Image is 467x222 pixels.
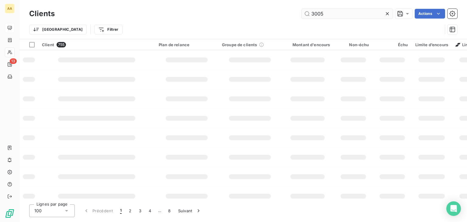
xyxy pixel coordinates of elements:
[337,42,369,47] div: Non-échu
[415,42,448,47] div: Limite d’encours
[159,42,215,47] div: Plan de relance
[222,42,257,47] span: Groupe de clients
[415,9,445,19] button: Actions
[135,204,145,217] button: 3
[42,42,54,47] span: Client
[285,42,330,47] div: Montant d'encours
[125,204,135,217] button: 2
[302,9,393,19] input: Rechercher
[120,208,122,214] span: 1
[80,204,116,217] button: Précédent
[376,42,408,47] div: Échu
[57,42,66,47] span: 755
[175,204,205,217] button: Suivant
[116,204,125,217] button: 1
[155,206,164,216] span: …
[5,4,15,13] div: AA
[29,25,87,34] button: [GEOGRAPHIC_DATA]
[164,204,174,217] button: 8
[34,208,42,214] span: 100
[94,25,122,34] button: Filtrer
[5,209,15,218] img: Logo LeanPay
[29,8,55,19] h3: Clients
[145,204,155,217] button: 4
[10,58,17,64] span: 13
[446,201,461,216] div: Open Intercom Messenger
